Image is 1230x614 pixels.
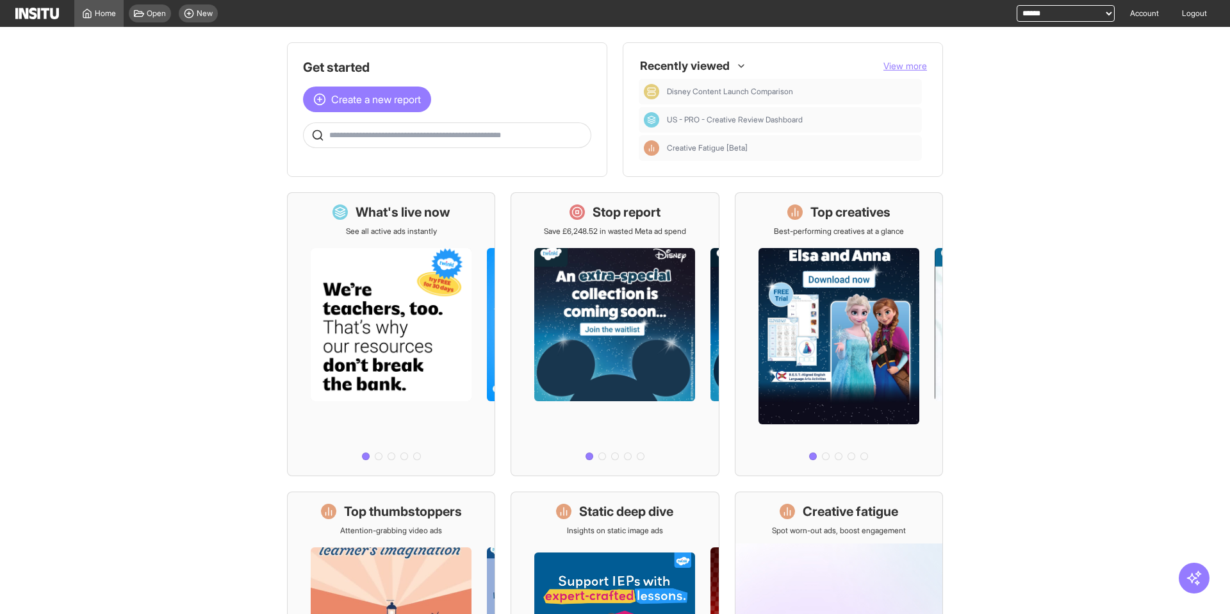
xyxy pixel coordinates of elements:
a: Top creativesBest-performing creatives at a glance [735,192,943,476]
p: See all active ads instantly [346,226,437,236]
img: Logo [15,8,59,19]
span: US - PRO - Creative Review Dashboard [667,115,803,125]
h1: Static deep dive [579,502,673,520]
p: Save £6,248.52 in wasted Meta ad spend [544,226,686,236]
span: US - PRO - Creative Review Dashboard [667,115,917,125]
h1: Top creatives [810,203,890,221]
span: Disney Content Launch Comparison [667,87,793,97]
span: Create a new report [331,92,421,107]
p: Attention-grabbing video ads [340,526,442,536]
h1: Stop report [593,203,660,221]
div: Comparison [644,84,659,99]
div: Dashboard [644,112,659,128]
button: View more [883,60,927,72]
a: What's live nowSee all active ads instantly [287,192,495,476]
p: Best-performing creatives at a glance [774,226,904,236]
span: Disney Content Launch Comparison [667,87,917,97]
span: Open [147,8,166,19]
span: New [197,8,213,19]
span: View more [883,60,927,71]
a: Stop reportSave £6,248.52 in wasted Meta ad spend [511,192,719,476]
h1: Top thumbstoppers [344,502,462,520]
span: Creative Fatigue [Beta] [667,143,748,153]
span: Home [95,8,116,19]
h1: Get started [303,58,591,76]
button: Create a new report [303,87,431,112]
p: Insights on static image ads [567,526,663,536]
h1: What's live now [356,203,450,221]
div: Insights [644,140,659,156]
span: Creative Fatigue [Beta] [667,143,917,153]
